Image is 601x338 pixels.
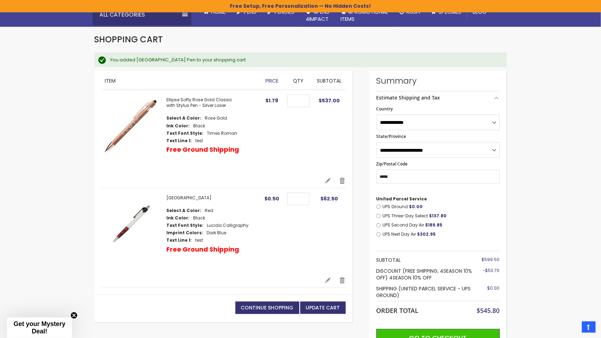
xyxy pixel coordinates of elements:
[211,8,226,16] span: Home
[167,97,233,108] a: Ellipse Softy Rose Gold Classic with Stylus Pen - Silver Laser
[167,230,203,236] dt: Imprint Colors
[244,8,257,16] span: Pens
[483,267,500,273] span: -$53.70
[241,304,294,311] span: Continue Shopping
[376,133,406,139] span: State/Province
[376,267,472,281] span: Discount (FREE SHIPPING, 4SEASON 10% OFF)
[382,213,499,219] label: UPS Three-Day Select
[102,195,167,270] a: New Orleans Pen-Red
[376,196,427,202] span: United Parcel Service
[7,318,72,338] div: Get your Mystery Deal!Close teaser
[102,97,160,155] img: Ellipse Softy Rose Gold Classic with Stylus Pen - Silver Laser-Rose Gold
[265,77,278,84] span: Price
[196,138,203,144] dd: test
[376,285,397,292] span: Shipping
[207,230,227,236] dd: Dark Blue
[473,8,487,16] span: Blog
[167,115,202,121] dt: Select A Color
[376,285,471,299] span: (United Parcel Service - UPS Ground)
[376,94,440,101] strong: Estimate Shipping and Tax
[167,208,202,213] dt: Select A Color
[205,208,214,213] dd: Red
[167,131,204,136] dt: Text Font Style
[376,75,500,86] strong: Summary
[194,123,206,129] dd: Black
[167,138,192,144] dt: Text Line 1
[102,97,167,170] a: Ellipse Softy Rose Gold Classic with Stylus Pen - Silver Laser-Rose Gold
[105,77,116,84] span: Item
[167,245,239,254] p: Free Ground Shipping
[306,304,340,311] span: Update Cart
[235,302,299,314] a: Continue Shopping
[94,34,163,45] span: Shopping Cart
[417,231,436,237] span: $302.95
[265,195,280,202] span: $0.50
[207,223,249,228] dd: Lucida Calligraphy
[407,8,420,16] span: Rush
[167,237,192,243] dt: Text Line 1
[382,231,499,237] label: UPS Next Day Air
[335,4,394,27] a: 4PROMOTIONALITEMS
[482,256,500,262] span: $599.50
[341,8,388,23] span: 4PROMOTIONAL ITEMS
[205,115,227,121] dd: Rose Gold
[207,131,238,136] dd: Times Roman
[196,237,203,243] dd: test
[93,4,191,25] div: All Categories
[167,195,212,201] a: [GEOGRAPHIC_DATA]
[390,274,432,281] span: 4SEASON 10% OFF
[319,97,340,104] span: $537.00
[376,305,419,315] strong: Order Total
[582,321,596,333] a: Top
[167,123,190,129] dt: Ink Color
[167,145,239,154] p: Free Ground Shipping
[306,8,330,23] span: 4Pens 4impact
[102,195,160,253] img: New Orleans Pen-Red
[376,161,408,167] span: Zip/Postal Code
[429,213,447,219] span: $137.80
[13,320,65,335] span: Get your Mystery Deal!
[487,285,500,291] span: $0.00
[275,8,295,16] span: Pencils
[110,57,500,63] div: You added [GEOGRAPHIC_DATA] Pen to your shopping cart.
[266,97,278,104] span: $1.79
[167,215,190,221] dt: Ink Color
[382,204,499,210] label: UPS Ground
[321,195,338,202] span: $62.50
[409,204,423,210] span: $0.00
[382,222,499,228] label: UPS Second Day Air
[477,306,500,315] span: $545.80
[293,77,303,84] span: Qty
[425,222,442,228] span: $189.85
[376,255,477,266] th: Subtotal
[300,4,335,27] a: 4Pens4impact
[376,106,393,112] span: Country
[439,8,462,16] span: Specials
[194,215,206,221] dd: Black
[70,312,78,319] button: Close teaser
[300,302,346,314] button: Update Cart
[167,223,204,228] dt: Text Font Style
[317,77,342,84] span: Subtotal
